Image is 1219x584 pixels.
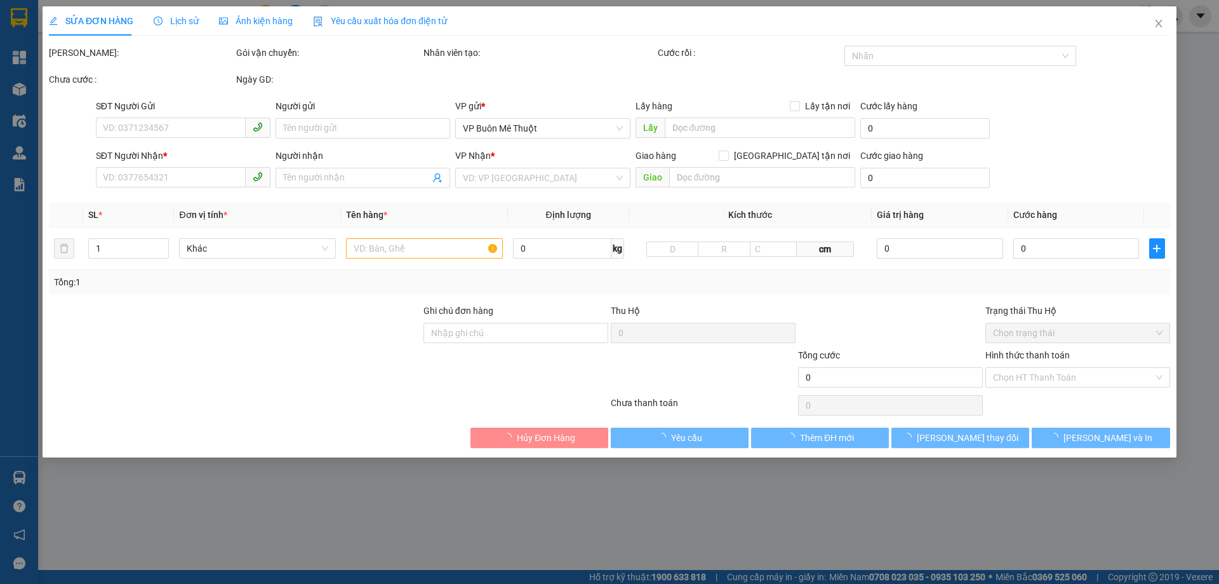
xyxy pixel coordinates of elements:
span: Tổng cước [798,350,840,360]
span: edit [49,17,58,25]
div: Người gửi [276,99,450,113]
label: Ghi chú đơn hàng [423,306,493,316]
div: Nhân viên tạo: [423,46,655,60]
span: Cước hàng [1013,210,1057,220]
img: icon [313,17,323,27]
span: [PERSON_NAME] và In [1063,431,1152,445]
span: Lấy tận nơi [800,99,855,113]
span: Lịch sử [154,16,199,26]
span: Giao [636,167,669,187]
span: phone [253,172,263,182]
div: Người nhận [276,149,450,163]
span: Lấy [636,118,665,138]
span: loading [1049,433,1063,442]
div: [PERSON_NAME]: [49,46,234,60]
span: clock-circle [154,17,163,25]
button: [PERSON_NAME] và In [1032,428,1170,448]
div: VP gửi [456,99,630,113]
input: Cước giao hàng [860,168,990,188]
div: Chưa cước : [49,72,234,86]
button: delete [54,238,74,259]
span: kg [611,238,624,259]
span: loading [903,433,917,442]
span: Thêm ĐH mới [800,431,854,445]
input: D [646,241,698,257]
span: Đơn vị tính [180,210,227,220]
div: 0814044444 [109,57,210,74]
input: Ghi chú đơn hàng [423,323,608,343]
input: R [698,241,750,257]
span: loading [786,433,800,442]
div: Cước rồi : [658,46,843,60]
label: Hình thức thanh toán [985,350,1070,360]
span: phone [253,122,263,132]
label: Cước giao hàng [860,151,923,161]
span: SL [88,210,98,220]
div: VP Buôn Mê Thuột [11,11,100,41]
span: Định lượng [546,210,591,220]
span: Lấy hàng [636,101,672,111]
span: [PERSON_NAME] thay đổi [917,431,1018,445]
span: Giao hàng [636,151,676,161]
div: Trạng thái Thu Hộ [985,304,1170,318]
span: SỬA ĐƠN HÀNG [49,16,133,26]
input: Cước lấy hàng [860,118,990,139]
span: close [1154,18,1164,29]
button: plus [1150,238,1165,259]
span: Giá trị hàng [877,210,924,220]
span: Hủy Đơn Hàng [517,431,575,445]
button: Close [1141,6,1176,42]
span: VP Nhận [456,151,491,161]
span: cm [797,241,855,257]
span: Thu Hộ [611,306,640,316]
span: VP Buôn Mê Thuột [463,119,623,138]
span: user-add [433,173,443,183]
div: Chưa thanh toán [609,396,797,418]
span: Kích thước [728,210,772,220]
input: Dọc đường [665,118,855,138]
span: Gửi: [11,12,30,25]
span: loading [503,433,517,442]
span: Yêu cầu xuất hóa đơn điện tử [313,16,447,26]
button: [PERSON_NAME] thay đổi [891,428,1029,448]
div: SĐT Người Nhận [96,149,270,163]
button: Thêm ĐH mới [751,428,889,448]
span: Ảnh kiện hàng [219,16,293,26]
span: Chọn trạng thái [993,323,1162,343]
div: Gói vận chuyển: [236,46,421,60]
span: picture [219,17,228,25]
div: VP Bến Xe Miền Đông [109,11,210,41]
div: 0843218218 [11,72,100,90]
span: Tên hàng [346,210,387,220]
span: Nhận: [109,12,139,25]
span: loading [657,433,671,442]
span: Khác [187,239,329,258]
div: Ngày GD: [236,72,421,86]
label: Cước lấy hàng [860,101,917,111]
div: Tổng: 1 [54,275,470,289]
div: Nha Khoa Valis [11,41,100,72]
button: Yêu cầu [611,428,749,448]
span: plus [1150,243,1164,254]
span: [GEOGRAPHIC_DATA] tận nơi [729,149,855,163]
span: Yêu cầu [671,431,702,445]
input: Dọc đường [669,167,855,187]
button: Hủy Đơn Hàng [470,428,608,448]
input: VD: Bàn, Ghế [346,238,503,259]
input: C [750,241,797,257]
div: SĐT Người Gửi [96,99,270,113]
div: [PERSON_NAME] [109,41,210,57]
